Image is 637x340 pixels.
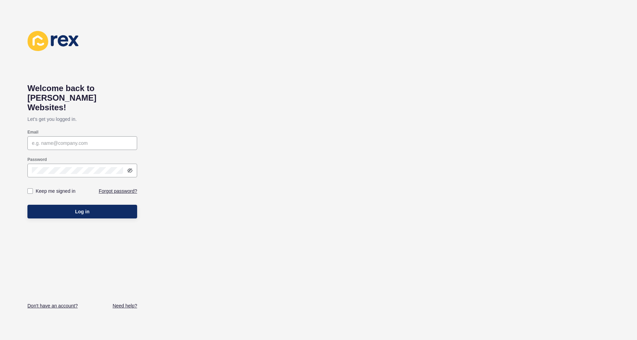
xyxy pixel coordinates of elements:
a: Don't have an account? [27,302,78,309]
label: Keep me signed in [36,188,75,194]
label: Email [27,129,38,135]
label: Password [27,157,47,162]
a: Forgot password? [99,188,137,194]
span: Log in [75,208,89,215]
h1: Welcome back to [PERSON_NAME] Websites! [27,84,137,112]
a: Need help? [112,302,137,309]
button: Log in [27,205,137,218]
p: Let's get you logged in. [27,112,137,126]
input: e.g. name@company.com [32,140,133,147]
